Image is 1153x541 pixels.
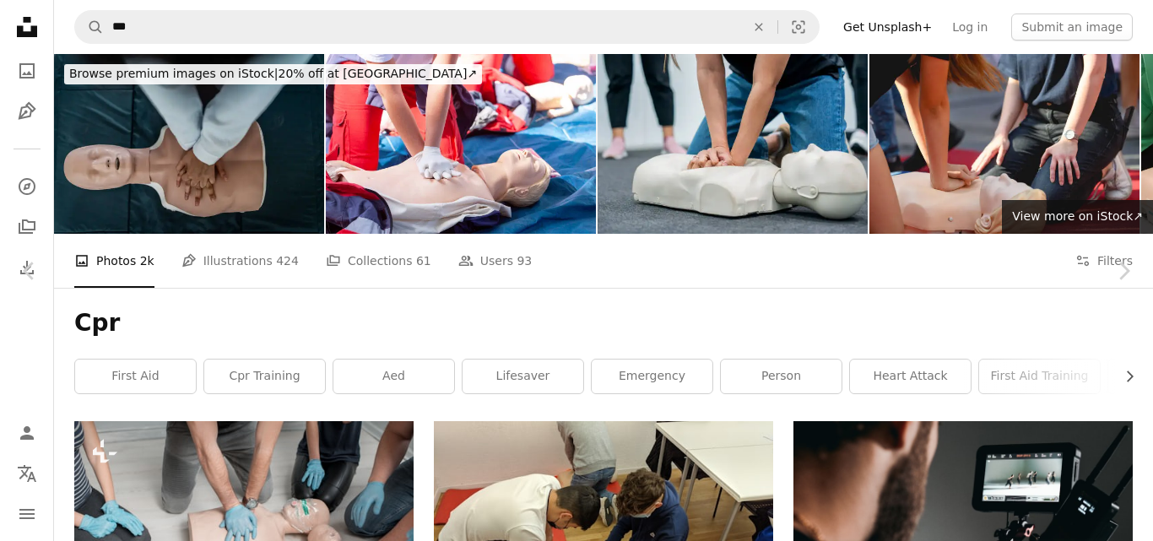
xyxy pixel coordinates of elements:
[181,234,299,288] a: Illustrations 424
[463,360,583,393] a: lifesaver
[869,54,1139,234] img: CPR training medical procedure workshop
[54,54,492,95] a: Browse premium images on iStock|20% off at [GEOGRAPHIC_DATA]↗
[10,170,44,203] a: Explore
[75,11,104,43] button: Search Unsplash
[75,360,196,393] a: first aid
[74,308,1133,338] h1: Cpr
[942,14,998,41] a: Log in
[69,67,278,80] span: Browse premium images on iStock |
[850,360,971,393] a: heart attack
[326,54,596,234] img: First aid and Cardiopulmonary resuscitation - CPR class
[10,457,44,490] button: Language
[1094,190,1153,352] a: Next
[517,252,532,270] span: 93
[10,497,44,531] button: Menu
[979,360,1100,393] a: first aid training
[721,360,842,393] a: person
[69,67,477,80] span: 20% off at [GEOGRAPHIC_DATA] ↗
[326,234,431,288] a: Collections 61
[1114,360,1133,393] button: scroll list to the right
[54,54,324,234] img: Medical student practicing CPR during class at university
[740,11,777,43] button: Clear
[416,252,431,270] span: 61
[598,54,868,234] img: CPR first aid training and health care education for staff in factory
[10,416,44,450] a: Log in / Sign up
[1011,14,1133,41] button: Submit an image
[1075,234,1133,288] button: Filters
[778,11,819,43] button: Visual search
[276,252,299,270] span: 424
[1012,209,1143,223] span: View more on iStock ↗
[592,360,712,393] a: emergency
[458,234,533,288] a: Users 93
[10,95,44,128] a: Illustrations
[833,14,942,41] a: Get Unsplash+
[333,360,454,393] a: aed
[10,54,44,88] a: Photos
[74,10,820,44] form: Find visuals sitewide
[204,360,325,393] a: cpr training
[1002,200,1153,234] a: View more on iStock↗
